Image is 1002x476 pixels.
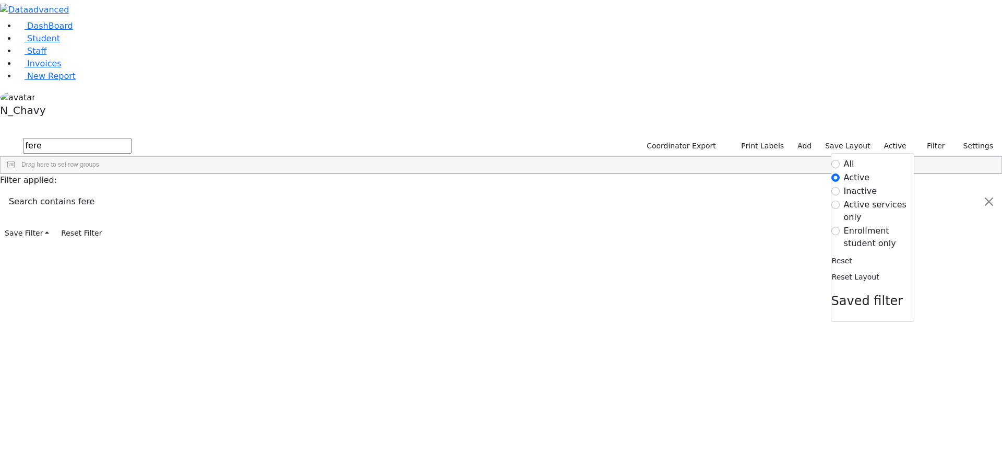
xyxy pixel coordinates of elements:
[831,201,840,209] input: Active services only
[17,46,46,56] a: Staff
[17,71,76,81] a: New Report
[844,199,914,224] label: Active services only
[831,153,914,322] div: Settings
[844,225,914,250] label: Enrollment student only
[27,71,76,81] span: New Report
[27,59,62,68] span: Invoices
[27,33,60,43] span: Student
[831,269,880,285] button: Reset Layout
[17,59,62,68] a: Invoices
[21,161,99,168] span: Drag here to set row groups
[844,158,854,170] label: All
[831,173,840,182] input: Active
[831,294,903,308] span: Saved filter
[17,21,73,31] a: DashBoard
[831,227,840,235] input: Enrollment student only
[27,46,46,56] span: Staff
[17,33,60,43] a: Student
[56,225,106,241] button: Reset Filter
[844,185,877,198] label: Inactive
[729,138,789,154] button: Print Labels
[831,187,840,195] input: Inactive
[976,187,1001,216] button: Close
[793,138,816,154] a: Add
[640,138,721,154] button: Coordinator Export
[950,138,998,154] button: Settings
[879,138,911,154] label: Active
[27,21,73,31] span: DashBoard
[831,253,853,269] button: Reset
[913,138,950,154] button: Filter
[820,138,875,154] button: Save Layout
[23,138,132,154] input: Search
[844,171,870,184] label: Active
[831,160,840,168] input: All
